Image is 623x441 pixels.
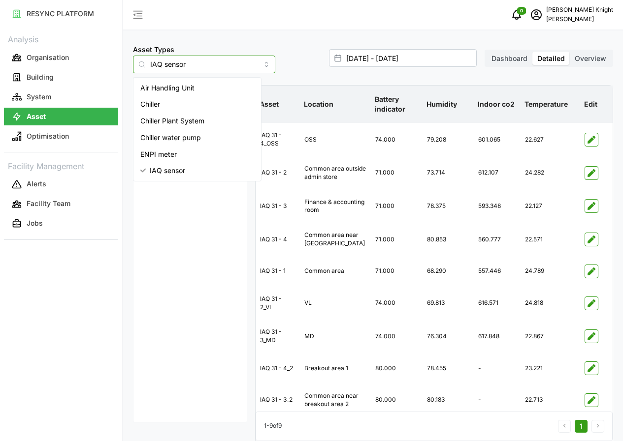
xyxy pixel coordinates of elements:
div: 71.000 [371,161,422,185]
p: Asset [27,112,46,121]
span: ENPI meter [140,149,177,160]
div: 68.290 [423,259,473,283]
a: Building [4,67,118,87]
button: RESYNC PLATFORM [4,5,118,23]
div: 22.127 [521,194,580,218]
div: 80.853 [423,228,473,252]
span: Dashboard [492,54,527,62]
p: Facility Team [27,199,70,208]
button: Jobs [4,215,118,233]
span: Detailed [537,54,565,62]
div: IAQ 31 - 3_2 [256,388,299,412]
div: IAQ 31 - 2 [256,161,299,185]
button: Building [4,68,118,86]
p: RESYNC PLATFORM [27,9,94,19]
div: Breakout area 1 [300,356,370,381]
a: Facility Team [4,194,118,214]
div: IAQ 31 - 1 [256,259,299,283]
div: 78.455 [423,356,473,381]
p: 1 - 9 of 9 [264,422,282,431]
p: Location [302,91,369,117]
div: 616.571 [474,291,520,315]
div: 22.713 [521,388,580,412]
div: 22.571 [521,228,580,252]
p: Building [27,72,54,82]
span: Chiller water pump [140,132,201,143]
p: Asset [258,91,298,117]
div: 74.000 [371,128,422,152]
p: Edit [582,91,611,117]
label: Asset Types [133,44,174,55]
span: 0 [520,7,523,14]
div: Common area outside admin store [300,157,370,189]
a: Optimisation [4,126,118,146]
div: 74.000 [371,291,422,315]
span: Overview [575,54,606,62]
div: Finance & accounting room [300,190,370,223]
div: 71.000 [371,194,422,218]
div: 601.065 [474,128,520,152]
div: 71.000 [371,228,422,252]
a: Jobs [4,214,118,234]
p: Alerts [27,179,46,189]
div: 22.867 [521,324,580,349]
div: 78.375 [423,194,473,218]
div: 79.208 [423,128,473,152]
div: VL [300,291,370,315]
div: IAQ 31 - 4_OSS [256,123,299,156]
button: System [4,88,118,106]
span: Chiller [140,99,160,110]
div: 612.107 [474,161,520,185]
a: RESYNC PLATFORM [4,4,118,24]
div: Common area near [GEOGRAPHIC_DATA] [300,223,370,256]
div: 73.714 [423,161,473,185]
p: Analysis [4,31,118,46]
div: - [474,356,520,381]
div: 24.282 [521,161,580,185]
a: System [4,87,118,107]
a: Asset [4,107,118,126]
div: 80.183 [423,388,473,412]
a: Alerts [4,175,118,194]
p: Optimisation [27,131,69,141]
p: Battery indicator [373,87,420,122]
p: [PERSON_NAME] Knight [546,5,613,15]
div: 71.000 [371,259,422,283]
span: IAQ sensor [150,165,185,176]
div: MD [300,324,370,349]
button: Asset [4,108,118,125]
div: 76.304 [423,324,473,349]
div: 23.221 [521,356,580,381]
p: System [27,92,51,102]
p: [PERSON_NAME] [546,15,613,24]
div: IAQ 31 - 3 [256,194,299,218]
div: 80.000 [371,388,422,412]
div: - [474,388,520,412]
div: 557.446 [474,259,520,283]
div: IAQ 31 - 3_MD [256,320,299,353]
div: 593.348 [474,194,520,218]
button: 1 [575,420,588,433]
button: Optimisation [4,127,118,145]
button: Facility Team [4,195,118,213]
div: 617.848 [474,324,520,349]
div: 24.789 [521,259,580,283]
span: Air Handling Unit [140,83,195,93]
a: Organisation [4,48,118,67]
div: 560.777 [474,228,520,252]
p: Facility Management [4,158,118,173]
div: OSS [300,128,370,152]
div: Common area [300,259,370,283]
div: 24.818 [521,291,580,315]
button: schedule [526,5,546,25]
p: Organisation [27,53,69,62]
p: Indoor co2 [476,91,519,117]
div: IAQ 31 - 2_VL [256,287,299,320]
div: 80.000 [371,356,422,381]
button: Organisation [4,49,118,66]
button: notifications [507,5,526,25]
div: 74.000 [371,324,422,349]
div: 22.627 [521,128,580,152]
p: Jobs [27,218,43,228]
p: Humidity [425,91,472,117]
